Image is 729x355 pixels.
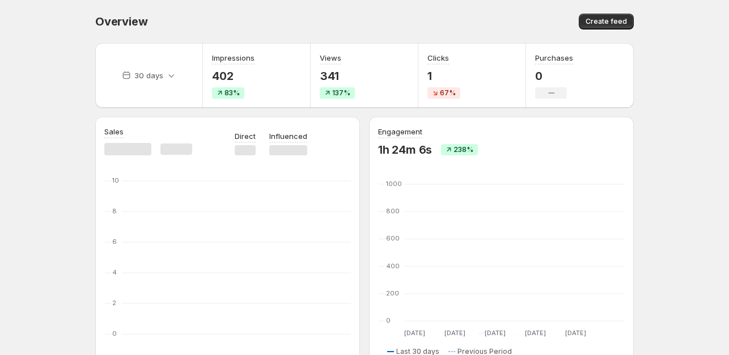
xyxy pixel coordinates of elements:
p: Influenced [269,130,307,142]
span: 67% [440,88,456,98]
text: 0 [112,329,117,337]
text: 0 [386,316,391,324]
h3: Engagement [378,126,422,137]
text: 4 [112,268,117,276]
text: 1000 [386,180,402,188]
text: [DATE] [525,329,546,337]
span: 137% [332,88,350,98]
span: Overview [95,15,147,28]
text: [DATE] [485,329,506,337]
text: 400 [386,262,400,270]
text: 10 [112,176,119,184]
h3: Impressions [212,52,255,64]
text: [DATE] [444,329,465,337]
text: [DATE] [565,329,586,337]
p: 1h 24m 6s [378,143,432,157]
text: [DATE] [404,329,425,337]
h3: Clicks [427,52,449,64]
p: 1 [427,69,460,83]
text: 200 [386,289,399,297]
button: Create feed [579,14,634,29]
p: 0 [535,69,573,83]
h3: Views [320,52,341,64]
span: 238% [453,145,473,154]
p: 30 days [134,70,163,81]
text: 2 [112,299,116,307]
p: 341 [320,69,355,83]
p: Direct [235,130,256,142]
p: 402 [212,69,255,83]
text: 8 [112,207,117,215]
h3: Sales [104,126,124,137]
h3: Purchases [535,52,573,64]
span: 83% [224,88,240,98]
text: 800 [386,207,400,215]
span: Create feed [586,17,627,26]
text: 600 [386,234,400,242]
text: 6 [112,238,117,246]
